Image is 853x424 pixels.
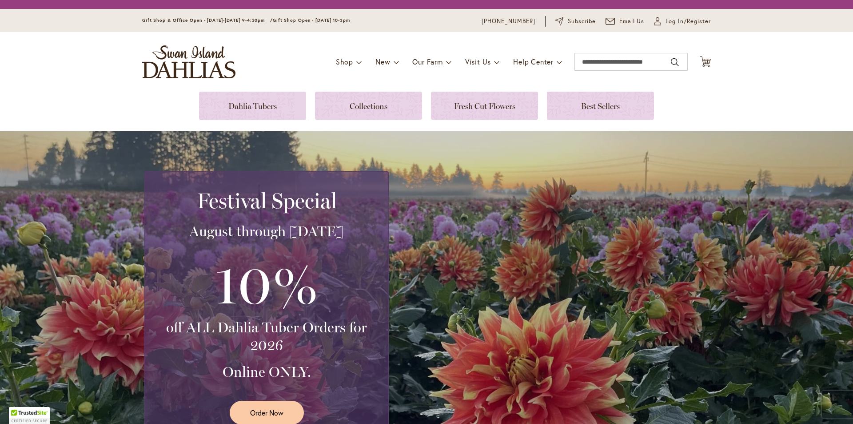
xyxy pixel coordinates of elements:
span: Visit Us [465,57,491,66]
span: New [375,57,390,66]
h3: 10% [156,249,377,319]
h3: August through [DATE] [156,222,377,240]
div: TrustedSite Certified [9,407,50,424]
span: Help Center [513,57,554,66]
span: Gift Shop Open - [DATE] 10-3pm [273,17,350,23]
a: [PHONE_NUMBER] [482,17,535,26]
a: store logo [142,45,235,78]
h2: Festival Special [156,188,377,213]
span: Order Now [250,408,283,418]
a: Email Us [606,17,645,26]
span: Our Farm [412,57,442,66]
button: Search [671,55,679,69]
span: Log In/Register [666,17,711,26]
a: Log In/Register [654,17,711,26]
h3: off ALL Dahlia Tuber Orders for 2026 [156,319,377,354]
h3: Online ONLY. [156,363,377,381]
span: Subscribe [568,17,596,26]
span: Gift Shop & Office Open - [DATE]-[DATE] 9-4:30pm / [142,17,273,23]
a: Subscribe [555,17,596,26]
span: Email Us [619,17,645,26]
span: Shop [336,57,353,66]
